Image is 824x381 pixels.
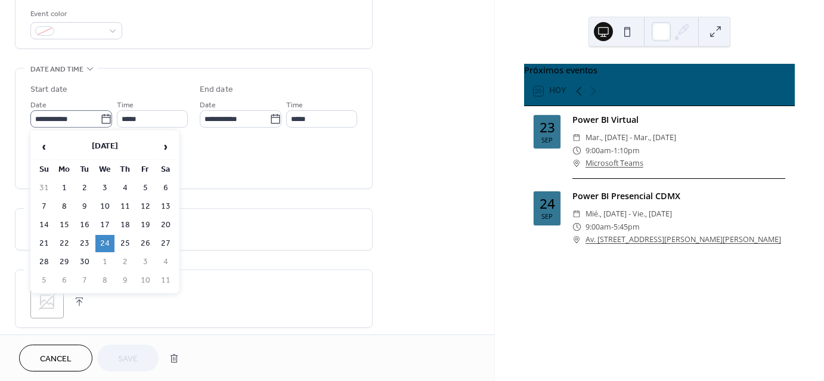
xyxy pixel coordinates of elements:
[200,83,233,96] div: End date
[586,233,781,246] a: Av. [STREET_ADDRESS][PERSON_NAME][PERSON_NAME]
[95,198,114,215] td: 10
[35,179,54,197] td: 31
[55,179,74,197] td: 1
[156,272,175,289] td: 11
[156,161,175,178] th: Sa
[35,253,54,271] td: 28
[200,99,216,111] span: Date
[586,207,672,220] span: mié., [DATE] - vie., [DATE]
[30,285,64,318] div: ;
[611,221,614,233] span: -
[572,157,581,169] div: ​
[541,137,553,143] div: sep
[116,216,135,234] td: 18
[572,113,785,126] div: Power BI Virtual
[611,144,614,157] span: -
[30,63,83,76] span: Date and time
[586,131,676,144] span: mar., [DATE] - mar., [DATE]
[614,144,640,157] span: 1:10pm
[35,198,54,215] td: 7
[35,135,53,159] span: ‹
[95,235,114,252] td: 24
[156,235,175,252] td: 27
[572,144,581,157] div: ​
[286,99,303,111] span: Time
[116,272,135,289] td: 9
[586,221,611,233] span: 9:00am
[586,144,611,157] span: 9:00am
[55,198,74,215] td: 8
[75,235,94,252] td: 23
[156,216,175,234] td: 20
[572,233,581,246] div: ​
[116,235,135,252] td: 25
[156,253,175,271] td: 4
[55,235,74,252] td: 22
[30,83,67,96] div: Start date
[30,8,120,20] div: Event color
[116,198,135,215] td: 11
[136,179,155,197] td: 5
[136,198,155,215] td: 12
[524,64,795,77] div: Próximos eventos
[75,179,94,197] td: 2
[572,221,581,233] div: ​
[35,235,54,252] td: 21
[19,345,92,371] button: Cancel
[35,161,54,178] th: Su
[35,272,54,289] td: 5
[55,272,74,289] td: 6
[75,216,94,234] td: 16
[157,135,175,159] span: ›
[572,131,581,144] div: ​
[95,179,114,197] td: 3
[156,198,175,215] td: 13
[95,216,114,234] td: 17
[156,179,175,197] td: 6
[572,207,581,220] div: ​
[572,190,785,203] div: Power BI Presencial CDMX
[116,161,135,178] th: Th
[117,99,134,111] span: Time
[75,161,94,178] th: Tu
[136,253,155,271] td: 3
[540,197,555,211] div: 24
[75,253,94,271] td: 30
[614,221,640,233] span: 5:45pm
[30,99,47,111] span: Date
[541,213,553,219] div: sep
[35,216,54,234] td: 14
[75,198,94,215] td: 9
[75,272,94,289] td: 7
[55,161,74,178] th: Mo
[55,134,155,160] th: [DATE]
[116,253,135,271] td: 2
[95,253,114,271] td: 1
[540,121,555,135] div: 23
[40,353,72,365] span: Cancel
[136,235,155,252] td: 26
[136,216,155,234] td: 19
[116,179,135,197] td: 4
[95,272,114,289] td: 8
[55,253,74,271] td: 29
[586,157,643,169] a: Microsoft Teams
[55,216,74,234] td: 15
[136,272,155,289] td: 10
[136,161,155,178] th: Fr
[95,161,114,178] th: We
